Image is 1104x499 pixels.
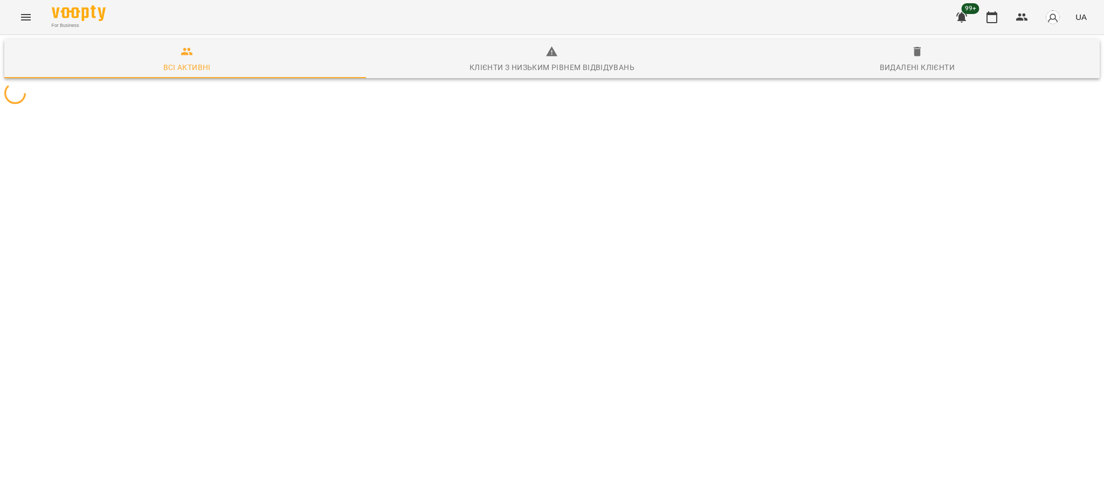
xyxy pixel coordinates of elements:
img: avatar_s.png [1045,10,1060,25]
span: UA [1075,11,1087,23]
button: UA [1071,7,1091,27]
div: Видалені клієнти [880,61,955,74]
img: Voopty Logo [52,5,106,21]
button: Menu [13,4,39,30]
span: For Business [52,22,106,29]
span: 99+ [962,3,979,14]
div: Всі активні [163,61,211,74]
div: Клієнти з низьким рівнем відвідувань [470,61,634,74]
